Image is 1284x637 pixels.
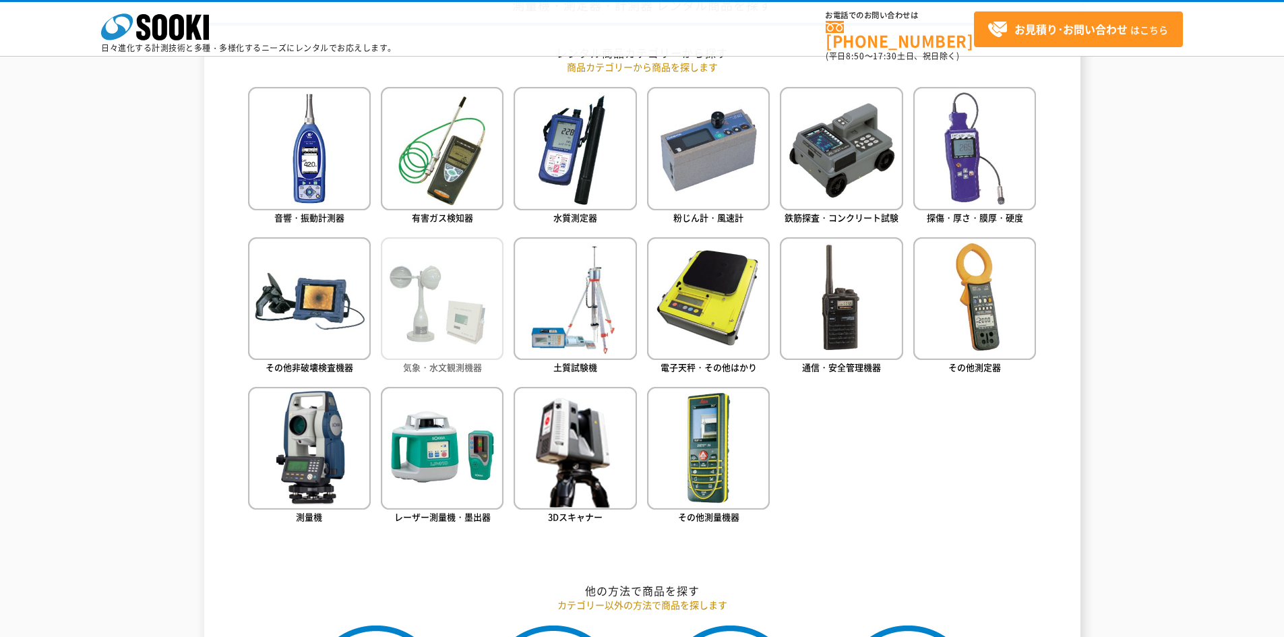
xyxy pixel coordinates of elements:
[266,361,353,373] span: その他非破壊検査機器
[514,87,636,210] img: 水質測定器
[248,60,1037,74] p: 商品カテゴリーから商品を探します
[913,87,1036,210] img: 探傷・厚さ・膜厚・硬度
[661,361,757,373] span: 電子天秤・その他はかり
[913,237,1036,360] img: その他測定器
[381,387,503,510] img: レーザー測量機・墨出器
[381,237,503,360] img: 気象・水文観測機器
[101,44,396,52] p: 日々進化する計測技術と多種・多様化するニーズにレンタルでお応えします。
[826,50,959,62] span: (平日 ～ 土日、祝日除く)
[927,211,1023,224] span: 探傷・厚さ・膜厚・硬度
[802,361,881,373] span: 通信・安全管理機器
[647,387,770,510] img: その他測量機器
[974,11,1183,47] a: お見積り･お問い合わせはこちら
[647,237,770,377] a: 電子天秤・その他はかり
[873,50,897,62] span: 17:30
[780,87,903,210] img: 鉄筋探査・コンクリート試験
[647,87,770,210] img: 粉じん計・風速計
[403,361,482,373] span: 気象・水文観測機器
[1014,21,1128,37] strong: お見積り･お問い合わせ
[248,584,1037,598] h2: 他の方法で商品を探す
[780,237,903,360] img: 通信・安全管理機器
[381,87,503,226] a: 有害ガス検知器
[647,387,770,526] a: その他測量機器
[248,237,371,360] img: その他非破壊検査機器
[274,211,344,224] span: 音響・振動計測器
[673,211,743,224] span: 粉じん計・風速計
[548,510,603,523] span: 3Dスキャナー
[248,87,371,226] a: 音響・振動計測器
[296,510,322,523] span: 測量機
[514,237,636,377] a: 土質試験機
[780,87,903,226] a: 鉄筋探査・コンクリート試験
[913,87,1036,226] a: 探傷・厚さ・膜厚・硬度
[248,387,371,510] img: 測量機
[514,387,636,510] img: 3Dスキャナー
[647,87,770,226] a: 粉じん計・風速計
[248,387,371,526] a: 測量機
[381,87,503,210] img: 有害ガス検知器
[514,87,636,226] a: 水質測定器
[553,361,597,373] span: 土質試験機
[248,87,371,210] img: 音響・振動計測器
[248,237,371,377] a: その他非破壊検査機器
[553,211,597,224] span: 水質測定器
[647,237,770,360] img: 電子天秤・その他はかり
[826,21,974,49] a: [PHONE_NUMBER]
[913,237,1036,377] a: その他測定器
[780,237,903,377] a: 通信・安全管理機器
[846,50,865,62] span: 8:50
[987,20,1168,40] span: はこちら
[785,211,898,224] span: 鉄筋探査・コンクリート試験
[514,387,636,526] a: 3Dスキャナー
[394,510,491,523] span: レーザー測量機・墨出器
[248,598,1037,612] p: カテゴリー以外の方法で商品を探します
[381,237,503,377] a: 気象・水文観測機器
[826,11,974,20] span: お電話でのお問い合わせは
[412,211,473,224] span: 有害ガス検知器
[381,387,503,526] a: レーザー測量機・墨出器
[678,510,739,523] span: その他測量機器
[948,361,1001,373] span: その他測定器
[514,237,636,360] img: 土質試験機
